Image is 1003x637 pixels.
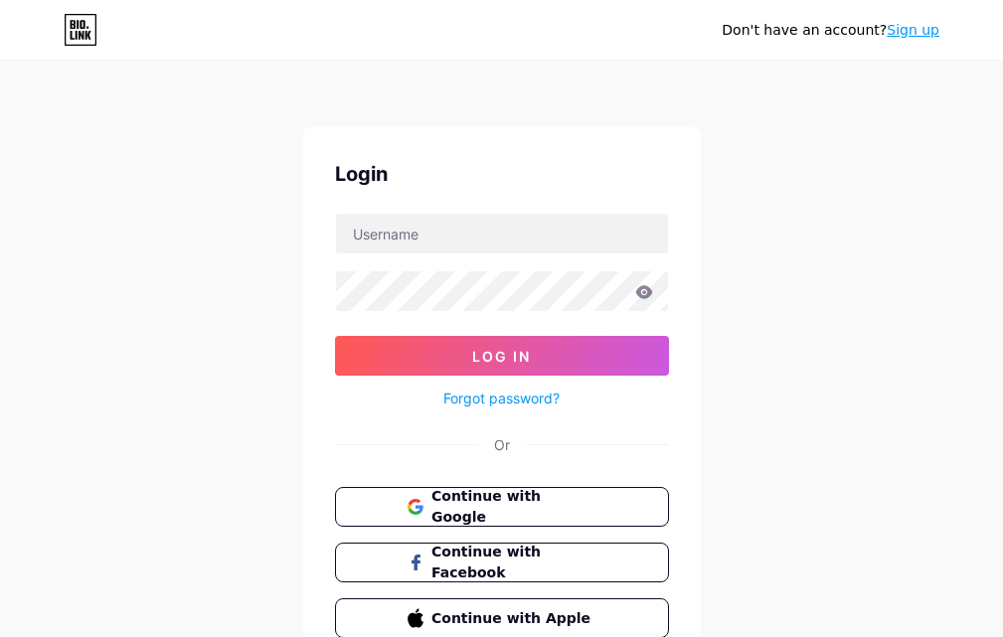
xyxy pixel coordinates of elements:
a: Sign up [887,22,939,38]
button: Continue with Facebook [335,543,669,582]
input: Username [336,214,668,253]
button: Log In [335,336,669,376]
span: Continue with Facebook [431,542,595,583]
div: Don't have an account? [722,20,939,41]
span: Continue with Google [431,486,595,528]
span: Log In [472,348,531,365]
div: Login [335,159,669,189]
div: Or [494,434,510,455]
span: Continue with Apple [431,608,595,629]
a: Forgot password? [443,388,560,408]
button: Continue with Google [335,487,669,527]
